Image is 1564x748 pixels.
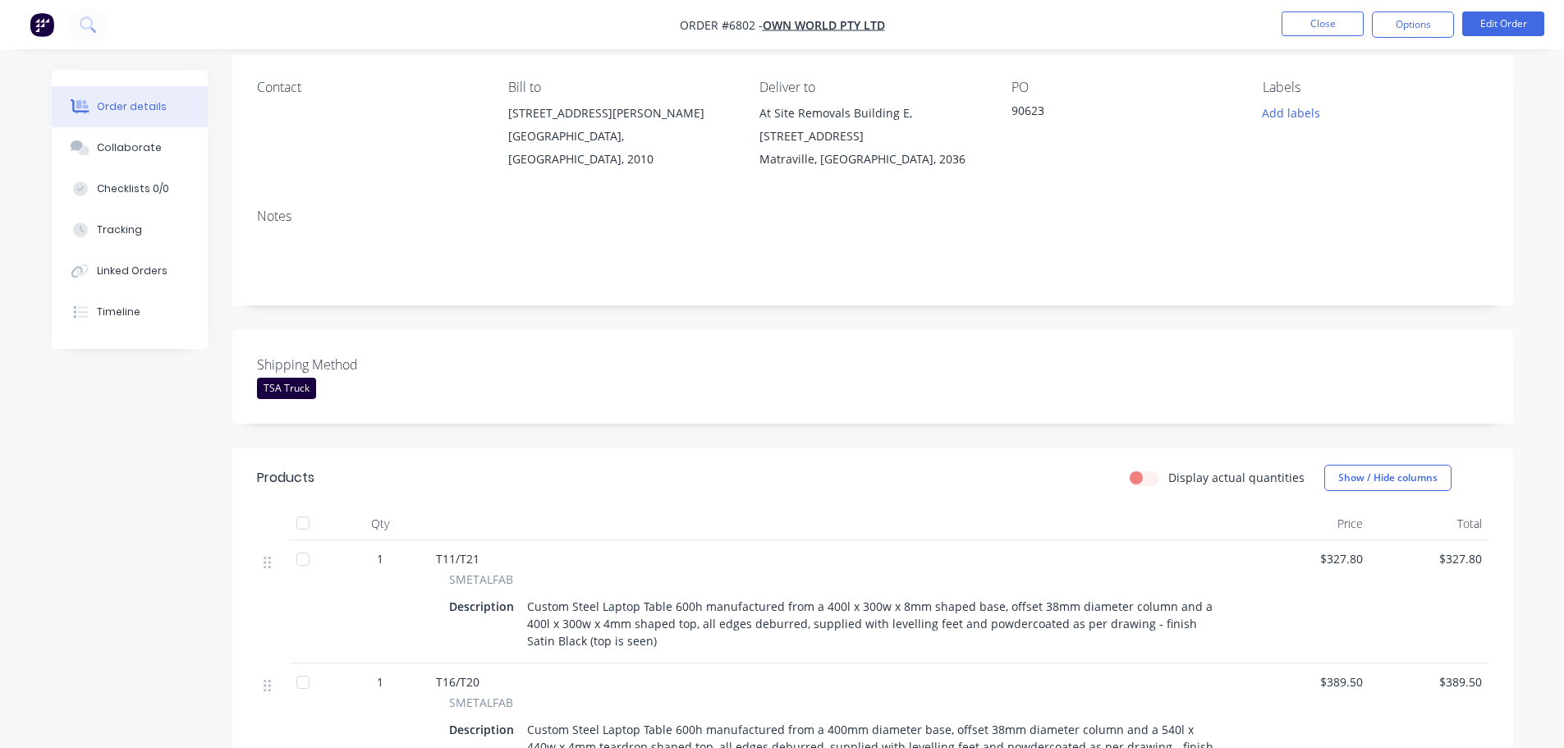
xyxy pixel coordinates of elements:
[257,80,482,95] div: Contact
[449,718,521,741] div: Description
[257,209,1488,224] div: Notes
[52,291,208,333] button: Timeline
[97,223,142,237] div: Tracking
[521,594,1231,653] div: Custom Steel Laptop Table 600h manufactured from a 400l x 300w x 8mm shaped base, offset 38mm dia...
[52,168,208,209] button: Checklists 0/0
[1372,11,1454,38] button: Options
[257,468,314,488] div: Products
[97,305,140,319] div: Timeline
[1011,80,1236,95] div: PO
[1324,465,1452,491] button: Show / Hide columns
[52,250,208,291] button: Linked Orders
[759,80,984,95] div: Deliver to
[1257,550,1363,567] span: $327.80
[759,148,984,171] div: Matraville, [GEOGRAPHIC_DATA], 2036
[97,99,167,114] div: Order details
[257,355,462,374] label: Shipping Method
[1257,673,1363,691] span: $389.50
[508,102,733,125] div: [STREET_ADDRESS][PERSON_NAME]
[257,378,316,399] div: TSA Truck
[449,594,521,618] div: Description
[1254,102,1329,124] button: Add labels
[1282,11,1364,36] button: Close
[1168,469,1305,486] label: Display actual quantities
[52,209,208,250] button: Tracking
[1250,507,1369,540] div: Price
[52,86,208,127] button: Order details
[508,125,733,171] div: [GEOGRAPHIC_DATA], [GEOGRAPHIC_DATA], 2010
[508,80,733,95] div: Bill to
[97,140,162,155] div: Collaborate
[97,264,167,278] div: Linked Orders
[449,694,513,711] span: SMETALFAB
[508,102,733,171] div: [STREET_ADDRESS][PERSON_NAME][GEOGRAPHIC_DATA], [GEOGRAPHIC_DATA], 2010
[436,551,479,567] span: T11/T21
[759,102,984,171] div: At Site Removals Building E, [STREET_ADDRESS]Matraville, [GEOGRAPHIC_DATA], 2036
[449,571,513,588] span: SMETALFAB
[30,12,54,37] img: Factory
[436,674,479,690] span: T16/T20
[1462,11,1544,36] button: Edit Order
[1263,80,1488,95] div: Labels
[331,507,429,540] div: Qty
[1369,507,1488,540] div: Total
[377,673,383,691] span: 1
[97,181,169,196] div: Checklists 0/0
[1376,673,1482,691] span: $389.50
[1011,102,1217,125] div: 90623
[759,102,984,148] div: At Site Removals Building E, [STREET_ADDRESS]
[52,127,208,168] button: Collaborate
[680,17,763,33] span: Order #6802 -
[377,550,383,567] span: 1
[763,17,885,33] a: Own World Pty Ltd
[1376,550,1482,567] span: $327.80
